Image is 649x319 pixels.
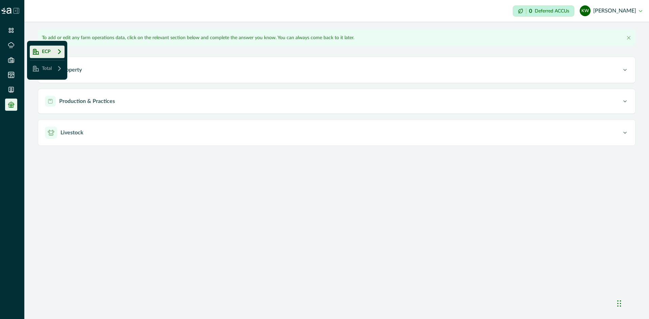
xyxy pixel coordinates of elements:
button: Close [625,34,633,42]
p: Property [61,66,82,74]
p: Livestock [61,129,83,137]
p: Deferred ACCUs [535,8,569,14]
button: Total [30,62,65,75]
img: Logo [1,8,11,14]
button: Production & Practices [38,89,635,113]
button: ECP [30,46,65,58]
p: To add or edit any farm operations data, click on the relevant section below and complete the ans... [42,34,354,42]
div: Drag [617,293,621,314]
iframe: Chat Widget [615,287,649,319]
button: Property [38,57,635,83]
p: Total [39,65,52,72]
button: Livestock [38,120,635,145]
p: ECP [39,48,51,55]
button: kieren whittock[PERSON_NAME] [580,3,642,19]
p: 0 [529,8,532,14]
p: Production & Practices [59,97,115,105]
